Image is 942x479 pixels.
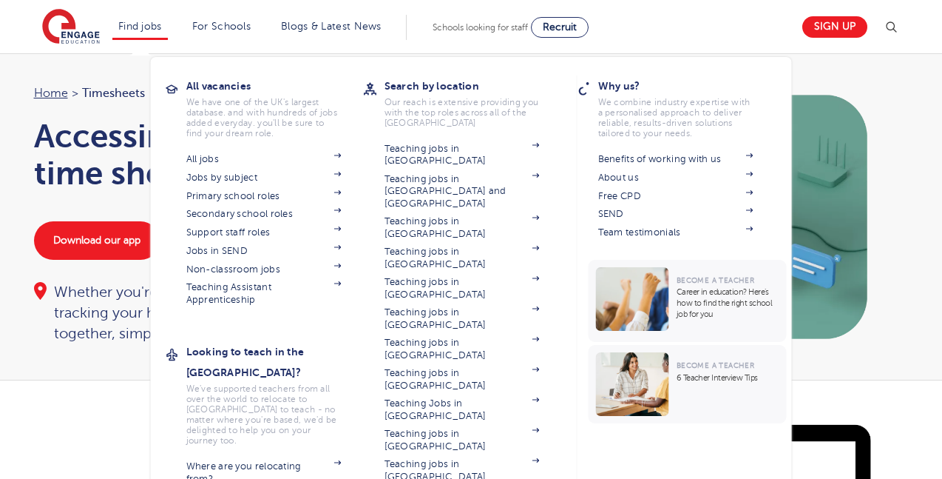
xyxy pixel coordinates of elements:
a: Why us?We combine industry expertise with a personalised approach to deliver reliable, results-dr... [598,76,776,138]
p: We have one of the UK's largest database. and with hundreds of jobs added everyday. you'll be sur... [186,97,342,138]
a: Search by locationOur reach is extensive providing you with the top roles across all of the [GEOG... [384,76,562,128]
h3: Looking to teach in the [GEOGRAPHIC_DATA]? [186,341,364,383]
a: Teaching jobs in [GEOGRAPHIC_DATA] [384,276,540,301]
a: Teaching jobs in [GEOGRAPHIC_DATA] [384,428,540,452]
span: Become a Teacher [677,361,754,369]
div: Whether you're a school managing staff or a candidate tracking your hours, this is where everythi... [34,282,457,344]
p: Career in education? Here’s how to find the right school job for you [677,287,779,320]
a: Teaching jobs in [GEOGRAPHIC_DATA] [384,143,540,167]
a: Jobs by subject [186,172,342,184]
a: Sign up [802,16,867,38]
h3: All vacancies [186,76,364,96]
a: Blogs & Latest News [281,21,382,32]
img: Engage Education [42,9,100,46]
a: Secondary school roles [186,208,342,220]
nav: breadcrumb [34,84,457,103]
h1: Accessing your bookings, time sheets and payroll [34,118,457,192]
p: 6 Teacher Interview Tips [677,372,779,383]
a: Teaching jobs in [GEOGRAPHIC_DATA] [384,367,540,392]
a: SEND [598,208,753,220]
a: Teaching jobs in [GEOGRAPHIC_DATA] and [GEOGRAPHIC_DATA] [384,173,540,210]
span: Become a Teacher [677,276,754,284]
a: Support staff roles [186,227,342,238]
span: Schools looking for staff [433,22,528,33]
a: Benefits of working with us [598,153,753,165]
a: Free CPD [598,190,753,202]
a: Looking to teach in the [GEOGRAPHIC_DATA]?We've supported teachers from all over the world to rel... [186,341,364,446]
h3: Search by location [384,76,562,96]
span: Recruit [543,21,577,33]
a: Teaching jobs in [GEOGRAPHIC_DATA] [384,337,540,361]
a: Teaching jobs in [GEOGRAPHIC_DATA] [384,215,540,240]
p: We combine industry expertise with a personalised approach to deliver reliable, results-driven so... [598,97,753,138]
a: Teaching Jobs in [GEOGRAPHIC_DATA] [384,398,540,422]
a: Become a Teacher6 Teacher Interview Tips [589,345,790,423]
a: About us [598,172,753,184]
a: Find jobs [118,21,162,32]
a: Team testimonials [598,227,753,238]
a: All vacanciesWe have one of the UK's largest database. and with hundreds of jobs added everyday. ... [186,76,364,138]
a: Jobs in SEND [186,245,342,257]
a: Teaching jobs in [GEOGRAPHIC_DATA] [384,307,540,331]
p: Our reach is extensive providing you with the top roles across all of the [GEOGRAPHIC_DATA] [384,97,540,128]
a: Primary school roles [186,190,342,202]
p: We've supported teachers from all over the world to relocate to [GEOGRAPHIC_DATA] to teach - no m... [186,383,342,446]
a: Become a TeacherCareer in education? Here’s how to find the right school job for you [589,260,790,342]
a: All jobs [186,153,342,165]
a: Non-classroom jobs [186,264,342,275]
a: Download our app [34,221,160,260]
a: Home [34,87,68,100]
a: Teaching Assistant Apprenticeship [186,281,342,306]
span: Timesheets [82,84,145,103]
a: Teaching jobs in [GEOGRAPHIC_DATA] [384,246,540,270]
h3: Why us? [598,76,776,96]
a: For Schools [192,21,251,32]
a: Recruit [531,17,589,38]
span: > [72,87,78,100]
